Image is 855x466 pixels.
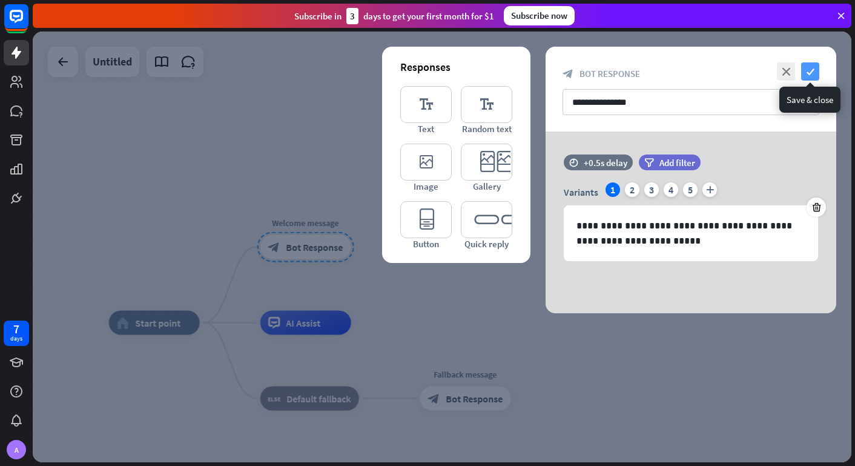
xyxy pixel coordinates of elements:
[606,182,620,197] div: 1
[625,182,639,197] div: 2
[294,8,494,24] div: Subscribe in days to get your first month for $1
[569,158,578,167] i: time
[664,182,678,197] div: 4
[10,335,22,343] div: days
[4,321,29,346] a: 7 days
[702,182,717,197] i: plus
[683,182,698,197] div: 5
[563,68,573,79] i: block_bot_response
[346,8,358,24] div: 3
[801,62,819,81] i: check
[564,186,598,198] span: Variants
[579,68,640,79] span: Bot Response
[777,62,795,81] i: close
[644,182,659,197] div: 3
[644,158,654,167] i: filter
[504,6,575,25] div: Subscribe now
[7,440,26,459] div: A
[584,157,627,168] div: +0.5s delay
[659,157,695,168] span: Add filter
[13,324,19,335] div: 7
[10,5,46,41] button: Open LiveChat chat widget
